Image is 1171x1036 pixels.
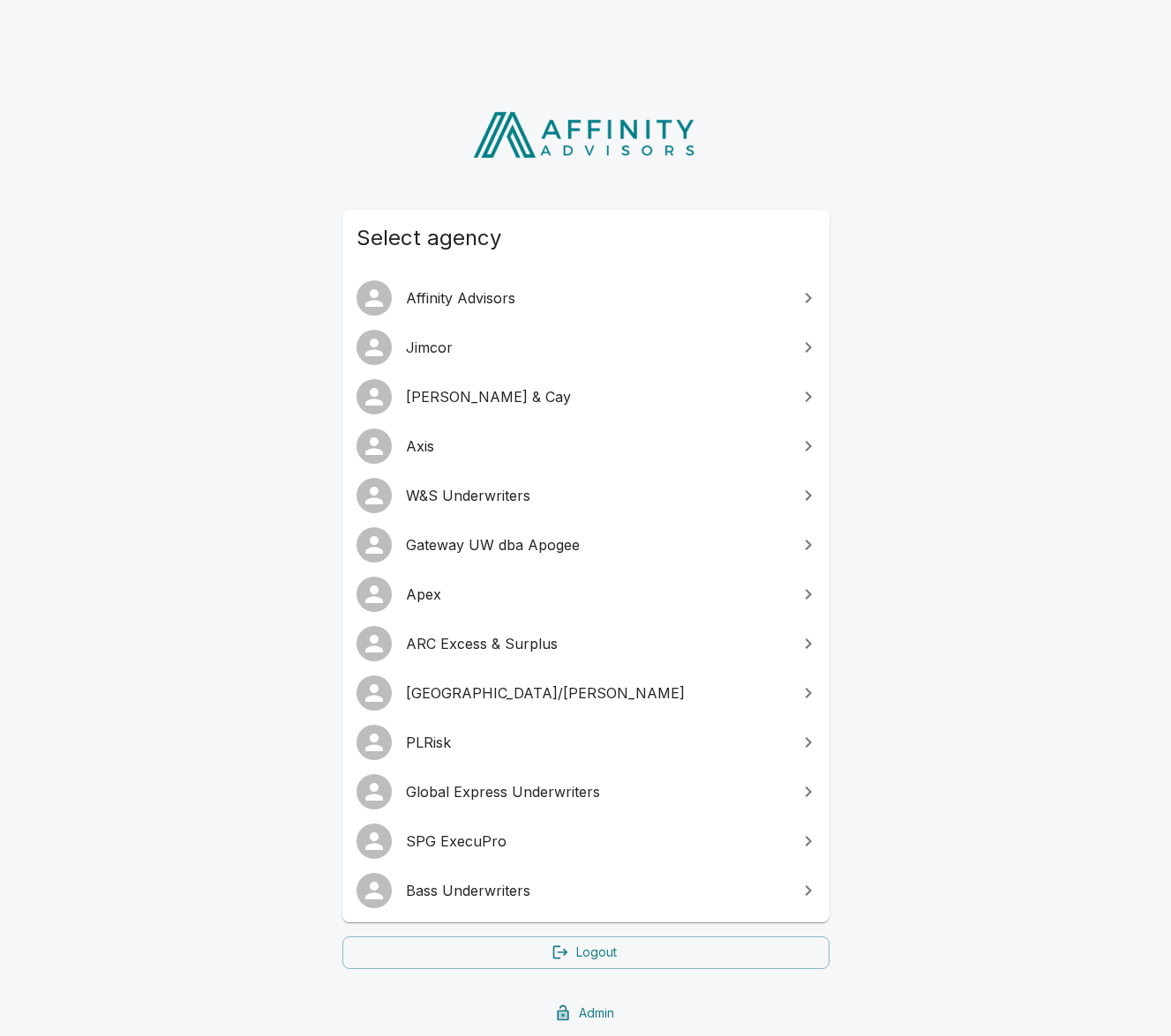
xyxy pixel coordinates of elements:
a: PLRisk [342,718,829,767]
a: SPG ExecuPro [342,816,829,866]
a: Axis [342,421,829,471]
a: Apex [342,570,829,619]
a: Gateway UW dba Apogee [342,520,829,570]
a: ARC Excess & Surplus [342,619,829,668]
span: Global Express Underwriters [406,781,787,802]
span: Apex [406,584,787,605]
span: W&S Underwriters [406,485,787,506]
a: [PERSON_NAME] & Cay [342,372,829,421]
span: Select agency [357,224,815,252]
span: Jimcor [406,337,787,358]
a: [GEOGRAPHIC_DATA]/[PERSON_NAME] [342,668,829,718]
a: Logout [342,936,829,969]
span: Gateway UW dba Apogee [406,534,787,555]
span: PLRisk [406,732,787,753]
span: [PERSON_NAME] & Cay [406,386,787,407]
img: Affinity Advisors Logo [459,106,712,164]
a: Global Express Underwriters [342,767,829,816]
a: Bass Underwriters [342,866,829,915]
span: Affinity Advisors [406,287,787,309]
span: [GEOGRAPHIC_DATA]/[PERSON_NAME] [406,682,787,704]
span: ARC Excess & Surplus [406,633,787,654]
a: Affinity Advisors [342,273,829,323]
span: SPG ExecuPro [406,831,787,852]
a: W&S Underwriters [342,471,829,520]
span: Bass Underwriters [406,880,787,901]
a: Admin [342,997,829,1030]
span: Axis [406,436,787,457]
a: Jimcor [342,323,829,372]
